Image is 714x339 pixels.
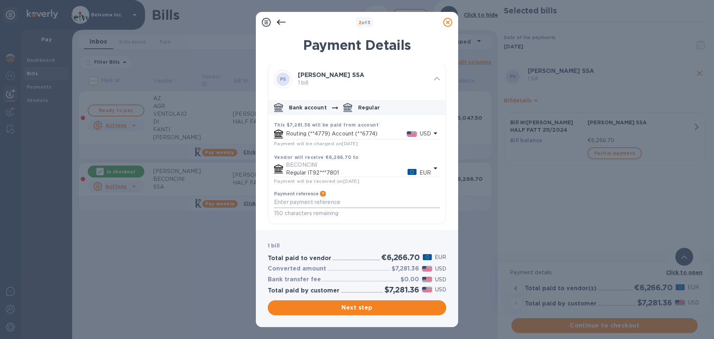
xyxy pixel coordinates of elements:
[422,277,432,282] img: USD
[268,287,340,294] h3: Total paid by customer
[286,130,407,138] p: Routing (**4779) Account (**6774)
[358,104,380,111] p: Regular
[268,265,326,272] h3: Converted amount
[435,253,446,261] p: EUR
[419,169,431,177] p: EUR
[268,243,280,249] b: 1 bill
[358,20,371,25] b: of 3
[298,71,364,79] b: [PERSON_NAME] SSA
[381,253,419,262] h2: €6,266.70
[420,130,431,138] p: USD
[422,266,432,271] img: USD
[286,169,408,177] p: Regular IT92***7801
[268,97,446,224] div: default-method
[407,131,417,137] img: USD
[435,276,446,284] p: USD
[435,265,446,273] p: USD
[268,300,446,315] button: Next step
[274,303,440,312] span: Next step
[280,76,286,82] b: PS
[298,79,428,87] p: 1 bill
[268,64,446,94] div: PS[PERSON_NAME] SSA 1 bill
[358,20,361,25] span: 2
[274,141,358,146] span: Payment will be charged on [DATE]
[435,286,446,294] p: USD
[274,191,318,196] h3: Payment reference
[274,154,359,160] b: Vendor will receive €6,266.70 to
[392,265,419,272] h3: $7,281.36
[274,122,379,128] b: This $7,281.36 will be paid from account
[385,285,419,294] h2: $7,281.36
[268,37,446,53] h1: Payment Details
[268,255,331,262] h3: Total paid to vendor
[401,276,419,283] h3: $0.00
[268,276,321,283] h3: Bank transfer fee
[289,104,327,111] p: Bank account
[274,178,359,184] span: Payment will be received on [DATE]
[286,161,431,169] p: BECONCINI
[274,209,440,218] p: 150 characters remaining
[422,287,432,292] img: USD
